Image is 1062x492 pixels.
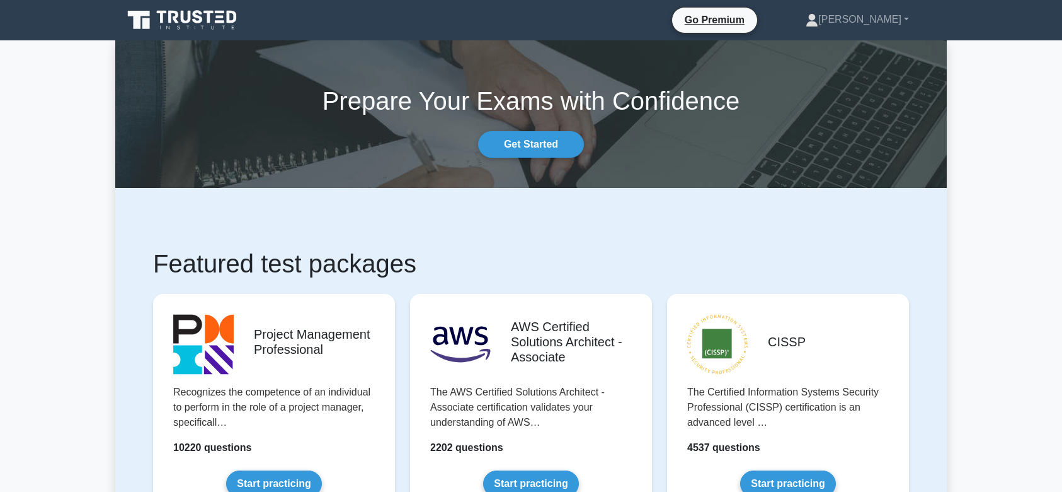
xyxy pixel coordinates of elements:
a: Go Premium [677,12,752,28]
h1: Featured test packages [153,249,909,279]
h1: Prepare Your Exams with Confidence [115,86,947,116]
a: Get Started [478,131,584,158]
a: [PERSON_NAME] [775,7,939,32]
